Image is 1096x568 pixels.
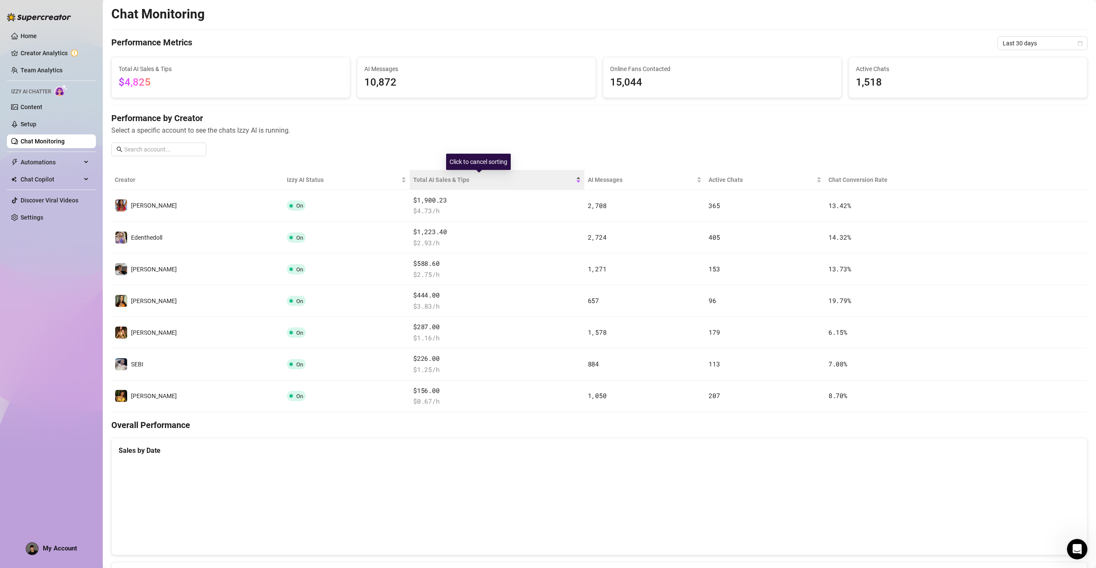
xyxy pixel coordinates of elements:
img: Edenthedoll [115,232,127,244]
img: Molly [115,390,127,402]
th: Active Chats [705,170,825,190]
span: On [296,266,303,273]
span: $ 0.67 /h [413,396,581,407]
button: right [993,262,1007,276]
span: [PERSON_NAME] [131,297,177,304]
span: 207 [709,391,720,400]
span: 14.32 % [828,233,851,241]
th: Total AI Sales & Tips [410,170,584,190]
span: Edenthedoll [131,234,162,241]
h2: Chat Monitoring [111,6,205,22]
span: $ 2.93 /h [413,238,581,248]
span: 15,044 [610,74,834,91]
a: Chat Monitoring [21,138,65,145]
span: 113 [709,360,720,368]
input: Search account... [124,145,201,154]
img: Logan Blake [115,263,127,275]
span: Active Chats [709,175,815,184]
span: $1,900.23 [413,195,581,205]
img: SEBI [115,358,127,370]
span: On [296,298,303,304]
span: [PERSON_NAME] [131,266,177,273]
span: 1,518 [856,74,1080,91]
button: right [993,231,1007,244]
img: AGNmyxYRuucpMWPVbXuyO9coXjdFSH2d8FQRfUoMhXFq2A=s96-c [26,543,38,555]
span: [PERSON_NAME] [131,393,177,399]
span: 19.79 % [828,296,851,305]
span: Automations [21,155,81,169]
span: Total AI Sales & Tips [119,64,343,74]
span: 179 [709,328,720,336]
span: 2,724 [588,233,607,241]
button: right [993,294,1007,308]
span: On [296,235,303,241]
span: $588.60 [413,259,581,269]
a: Team Analytics [21,67,63,74]
th: Chat Conversion Rate [825,170,990,190]
span: 6.15 % [828,328,847,336]
span: SEBI [131,361,143,368]
span: 13.42 % [828,201,851,210]
img: Sumner [115,327,127,339]
span: $ 3.83 /h [413,301,581,312]
span: $287.00 [413,322,581,332]
div: Click to cancel sorting [446,154,511,170]
span: AI Messages [588,175,695,184]
span: 1,271 [588,265,607,273]
span: Izzy AI Status [287,175,399,184]
button: right [993,326,1007,339]
span: 153 [709,265,720,273]
th: AI Messages [584,170,705,190]
span: right [997,235,1003,241]
span: right [997,266,1003,272]
span: 405 [709,233,720,241]
h4: Overall Performance [111,419,1087,431]
h4: Performance by Creator [111,112,1087,124]
span: right [997,393,1003,399]
a: Settings [21,214,43,221]
span: My Account [43,544,77,552]
a: Setup [21,121,36,128]
span: 1,578 [588,328,607,336]
span: 7.08 % [828,360,847,368]
span: calendar [1078,41,1083,46]
span: On [296,202,303,209]
span: Select a specific account to see the chats Izzy AI is running. [111,125,1087,136]
span: $4,825 [119,76,151,88]
span: [PERSON_NAME] [131,329,177,336]
span: 10,872 [364,74,589,91]
span: Online Fans Contacted [610,64,834,74]
span: [PERSON_NAME] [131,202,177,209]
iframe: Intercom live chat [1067,539,1087,559]
img: Natalya [115,295,127,307]
img: AI Chatter [54,84,68,97]
span: Total AI Sales & Tips [413,175,574,184]
span: right [997,202,1003,208]
span: 657 [588,296,599,305]
span: Chat Copilot [21,172,81,186]
span: On [296,330,303,336]
span: $1,223.40 [413,227,581,237]
span: 1,050 [588,391,607,400]
span: 884 [588,360,599,368]
span: $156.00 [413,386,581,396]
a: Content [21,104,42,110]
button: right [993,199,1007,212]
img: logo-BBDzfeDw.svg [7,13,71,21]
th: Creator [111,170,283,190]
span: On [296,393,303,399]
a: Discover Viral Videos [21,197,78,204]
span: search [116,146,122,152]
span: Active Chats [856,64,1080,74]
span: 96 [709,296,716,305]
span: 13.73 % [828,265,851,273]
span: On [296,361,303,368]
span: thunderbolt [11,159,18,166]
span: right [997,330,1003,336]
div: Sales by Date [119,445,1080,456]
button: right [993,357,1007,371]
span: $444.00 [413,290,581,300]
h4: Performance Metrics [111,36,192,50]
span: 2,708 [588,201,607,210]
a: Creator Analytics exclamation-circle [21,46,89,60]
